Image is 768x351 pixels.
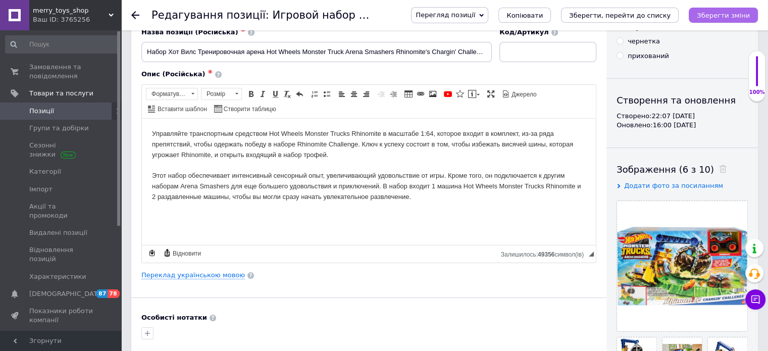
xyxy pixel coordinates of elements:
[282,88,293,99] a: Видалити форматування
[29,202,93,220] span: Акції та промокоди
[348,88,360,99] a: По центру
[628,52,669,61] div: прихований
[454,88,466,99] a: Вставити іконку
[156,105,207,114] span: Вставити шаблон
[321,88,332,99] a: Вставити/видалити маркований список
[500,88,538,99] a: Джерело
[29,124,89,133] span: Групи та добірки
[510,90,537,99] span: Джерело
[538,251,554,258] span: 49356
[689,8,758,23] button: Зберегти зміни
[108,289,119,298] span: 78
[33,6,109,15] span: merry_toys_shop
[403,88,414,99] a: Таблиця
[29,167,61,176] span: Категорії
[141,42,492,62] input: Наприклад, H&M жіноча сукня зелена 38 розмір вечірня максі з блискітками
[336,88,347,99] a: По лівому краю
[146,247,158,259] a: Зробити резервну копію зараз
[498,8,551,23] button: Копіювати
[617,112,748,121] div: Створено: 22:07 [DATE]
[29,63,93,81] span: Замовлення та повідомлення
[501,248,589,258] div: Кiлькiсть символiв
[201,88,232,99] span: Розмір
[376,88,387,99] a: Зменшити відступ
[506,12,543,19] span: Копіювати
[745,289,765,310] button: Чат з покупцем
[146,103,209,114] a: Вставити шаблон
[29,307,93,325] span: Показники роботи компанії
[141,70,206,78] span: Опис (Російська)
[467,88,481,99] a: Вставити повідомлення
[748,51,765,102] div: 100% Якість заповнення
[208,69,213,75] span: ✱
[388,88,399,99] a: Збільшити відступ
[309,88,320,99] a: Вставити/видалити нумерований список
[142,119,596,245] iframe: Редактор, B8C0B350-7A1E-4C75-A2B3-3ABD489F4AAE
[141,314,207,321] b: Особисті нотатки
[29,272,86,281] span: Характеристики
[201,88,242,100] a: Розмір
[561,8,679,23] button: Зберегти, перейти до списку
[213,103,278,114] a: Створити таблицю
[5,35,119,54] input: Пошук
[442,88,453,99] a: Додати відео з YouTube
[171,249,201,258] span: Відновити
[485,88,496,99] a: Максимізувати
[33,15,121,24] div: Ваш ID: 3765256
[241,27,245,33] span: ✱
[427,88,438,99] a: Зображення
[258,88,269,99] a: Курсив (Ctrl+I)
[361,88,372,99] a: По правому краю
[29,89,93,98] span: Товари та послуги
[697,12,750,19] i: Зберегти зміни
[628,37,660,46] div: чернетка
[270,88,281,99] a: Підкреслений (Ctrl+U)
[617,121,748,130] div: Оновлено: 16:00 [DATE]
[29,141,93,159] span: Сезонні знижки
[29,107,54,116] span: Позиції
[416,11,475,19] span: Перегляд позиції
[415,88,426,99] a: Вставити/Редагувати посилання (Ctrl+L)
[29,185,53,194] span: Імпорт
[294,88,305,99] a: Повернути (Ctrl+Z)
[141,271,245,279] a: Переклад українською мовою
[749,89,765,96] div: 100%
[146,88,188,99] span: Форматування
[29,289,104,298] span: [DEMOGRAPHIC_DATA]
[569,12,671,19] i: Зберегти, перейти до списку
[624,182,723,189] span: Додати фото за посиланням
[589,252,594,257] span: Потягніть для зміни розмірів
[29,245,93,264] span: Відновлення позицій
[29,228,87,237] span: Видалені позиції
[245,88,257,99] a: Жирний (Ctrl+B)
[617,94,748,107] div: Створення та оновлення
[96,289,108,298] span: 87
[162,247,202,259] a: Відновити
[499,28,549,36] span: Код/Артикул
[222,105,276,114] span: Створити таблицю
[146,88,198,100] a: Форматування
[141,28,238,36] span: Назва позиції (Російська)
[617,163,748,176] div: Зображення (6 з 10)
[131,11,139,19] div: Повернутися назад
